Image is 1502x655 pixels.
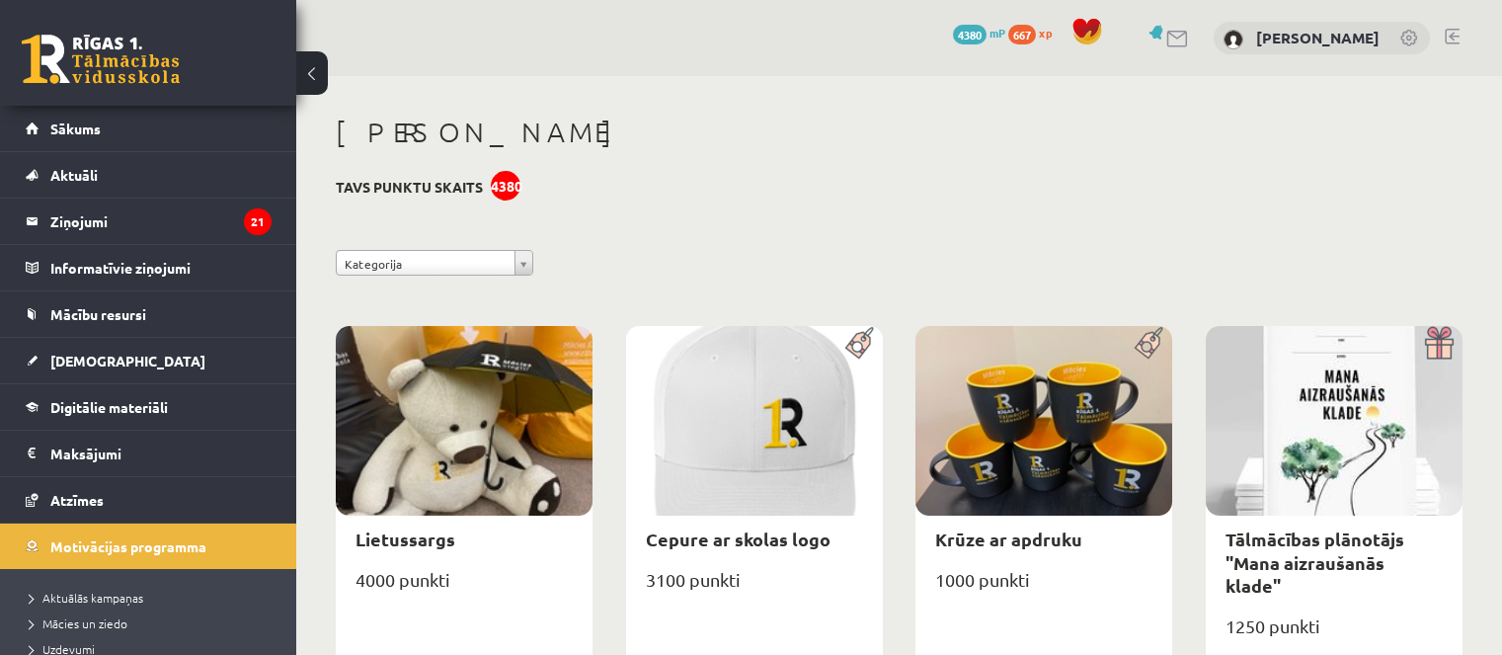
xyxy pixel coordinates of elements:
[50,537,206,555] span: Motivācijas programma
[50,120,101,137] span: Sākums
[26,477,272,523] a: Atzīmes
[26,384,272,430] a: Digitālie materiāli
[345,251,507,277] span: Kategorija
[646,528,830,550] a: Cepure ar skolas logo
[1039,25,1052,41] span: xp
[30,590,143,606] span: Aktuālās kampaņas
[26,338,272,383] a: [DEMOGRAPHIC_DATA]
[1008,25,1062,41] a: 667 xp
[50,398,168,416] span: Digitālie materiāli
[244,208,272,235] i: 21
[915,563,1172,613] div: 1000 punkti
[26,291,272,337] a: Mācību resursi
[50,245,272,290] legend: Informatīvie ziņojumi
[989,25,1005,41] span: mP
[1128,326,1172,360] img: Populāra prece
[336,250,533,276] a: Kategorija
[50,199,272,244] legend: Ziņojumi
[1256,28,1380,47] a: [PERSON_NAME]
[356,528,455,550] a: Lietussargs
[336,116,1462,149] h1: [PERSON_NAME]
[26,431,272,476] a: Maksājumi
[50,491,104,509] span: Atzīmes
[50,352,205,369] span: [DEMOGRAPHIC_DATA]
[50,431,272,476] legend: Maksājumi
[336,179,483,196] h3: Tavs punktu skaits
[50,166,98,184] span: Aktuāli
[1225,528,1404,597] a: Tālmācības plānotājs "Mana aizraušanās klade"
[26,106,272,151] a: Sākums
[336,563,593,613] div: 4000 punkti
[26,152,272,198] a: Aktuāli
[491,171,520,201] div: 4380
[1224,30,1243,49] img: Diana Aleksandrova
[50,305,146,323] span: Mācību resursi
[22,35,180,84] a: Rīgas 1. Tālmācības vidusskola
[30,614,277,632] a: Mācies un ziedo
[1008,25,1036,44] span: 667
[838,326,883,360] img: Populāra prece
[935,528,1082,550] a: Krūze ar apdruku
[26,524,272,569] a: Motivācijas programma
[626,563,883,613] div: 3100 punkti
[1418,326,1462,360] img: Dāvana ar pārsteigumu
[26,199,272,244] a: Ziņojumi21
[953,25,1005,41] a: 4380 mP
[30,615,127,631] span: Mācies un ziedo
[30,589,277,607] a: Aktuālās kampaņas
[26,245,272,290] a: Informatīvie ziņojumi
[953,25,987,44] span: 4380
